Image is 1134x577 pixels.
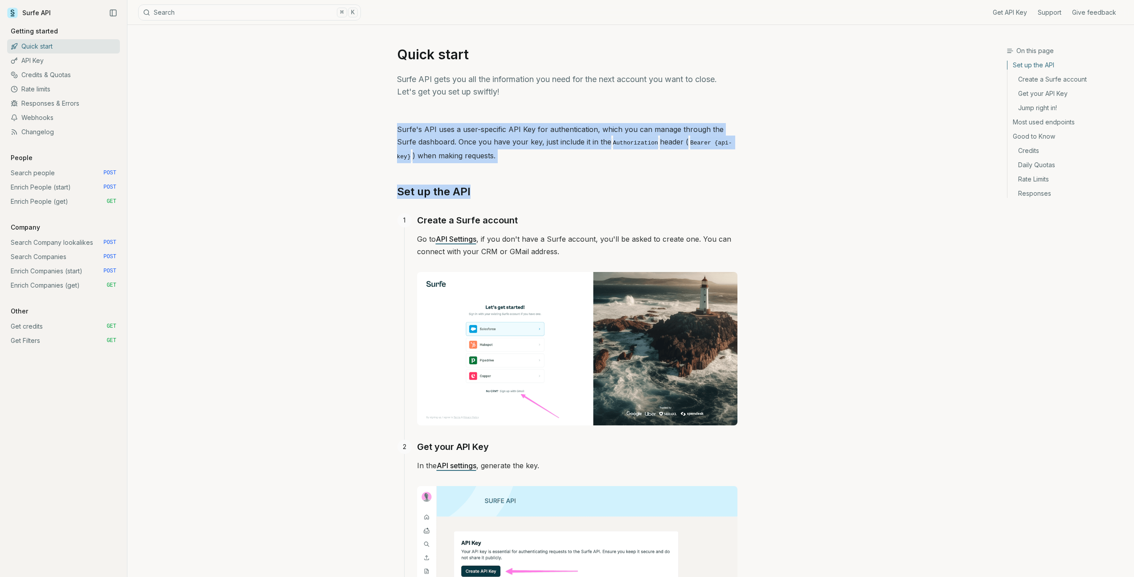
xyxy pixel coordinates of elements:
[103,268,116,275] span: POST
[1007,72,1127,87] a: Create a Surfe account
[397,123,737,163] p: Surfe's API uses a user-specific API Key for authentication, which you can manage through the Sur...
[7,223,44,232] p: Company
[103,253,116,260] span: POST
[1038,8,1061,17] a: Support
[436,235,476,243] a: API Settings
[1007,46,1127,55] h3: On this page
[106,323,116,330] span: GET
[106,6,120,20] button: Collapse Sidebar
[1007,144,1127,158] a: Credits
[103,239,116,246] span: POST
[7,125,120,139] a: Changelog
[417,440,489,454] a: Get your API Key
[1007,101,1127,115] a: Jump right in!
[7,153,36,162] p: People
[1007,172,1127,186] a: Rate Limits
[7,264,120,278] a: Enrich Companies (start) POST
[397,185,471,199] a: Set up the API
[7,54,120,68] a: API Key
[103,169,116,177] span: POST
[1072,8,1116,17] a: Give feedback
[103,184,116,191] span: POST
[106,282,116,289] span: GET
[7,180,120,194] a: Enrich People (start) POST
[7,278,120,293] a: Enrich Companies (get) GET
[348,8,358,17] kbd: K
[7,96,120,111] a: Responses & Errors
[7,250,120,264] a: Search Companies POST
[1007,158,1127,172] a: Daily Quotas
[397,46,737,62] h1: Quick start
[7,111,120,125] a: Webhooks
[993,8,1027,17] a: Get API Key
[417,213,518,227] a: Create a Surfe account
[1007,129,1127,144] a: Good to Know
[106,337,116,344] span: GET
[1007,87,1127,101] a: Get your API Key
[106,198,116,205] span: GET
[7,307,32,316] p: Other
[417,272,737,425] img: Image
[7,39,120,54] a: Quick start
[1007,61,1127,72] a: Set up the API
[7,68,120,82] a: Credits & Quotas
[138,4,361,21] button: Search⌘K
[7,6,51,20] a: Surfe API
[1007,115,1127,129] a: Most used endpoints
[7,194,120,209] a: Enrich People (get) GET
[437,461,476,470] a: API settings
[417,233,737,258] p: Go to , if you don't have a Surfe account, you'll be asked to create one. You can connect with yo...
[7,319,120,334] a: Get credits GET
[7,235,120,250] a: Search Company lookalikes POST
[7,166,120,180] a: Search people POST
[7,334,120,348] a: Get Filters GET
[7,27,61,36] p: Getting started
[7,82,120,96] a: Rate limits
[337,8,347,17] kbd: ⌘
[611,138,660,148] code: Authorization
[397,73,737,98] p: Surfe API gets you all the information you need for the next account you want to close. Let's get...
[1007,186,1127,198] a: Responses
